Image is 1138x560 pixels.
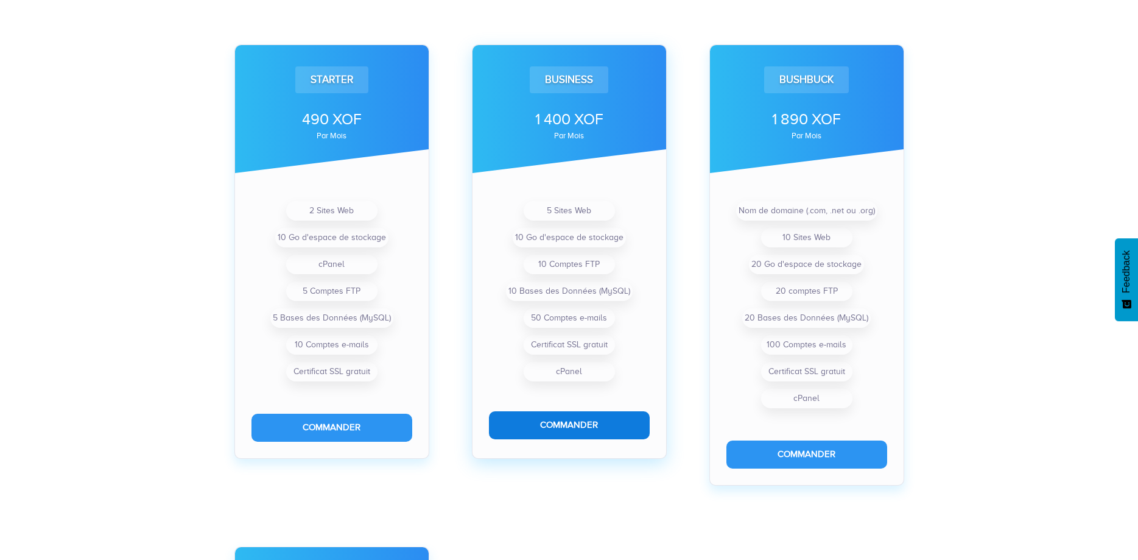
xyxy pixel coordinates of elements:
li: cPanel [761,389,852,408]
div: Bushbuck [764,66,849,93]
li: 5 Bases des Données (MySQL) [270,308,393,328]
div: par mois [489,132,650,140]
li: 10 Comptes FTP [524,255,615,274]
li: 100 Comptes e-mails [761,335,852,355]
div: par mois [251,132,412,140]
li: 20 Go d'espace de stockage [749,255,864,274]
div: par mois [726,132,887,140]
li: cPanel [286,255,378,274]
li: Certificat SSL gratuit [524,335,615,355]
li: 20 Bases des Données (MySQL) [742,308,871,328]
li: Certificat SSL gratuit [286,362,378,381]
div: 1 400 XOF [489,108,650,130]
li: Nom de domaine (.com, .net ou .org) [736,201,877,221]
li: 2 Sites Web [286,201,378,221]
li: Certificat SSL gratuit [761,362,852,381]
button: Feedback - Afficher l’enquête [1115,238,1138,321]
li: 20 comptes FTP [761,282,852,301]
li: 10 Go d'espace de stockage [275,228,388,247]
div: 1 890 XOF [726,108,887,130]
li: 5 Comptes FTP [286,282,378,301]
li: 5 Sites Web [524,201,615,221]
li: 10 Sites Web [761,228,852,247]
button: Commander [489,411,650,439]
button: Commander [726,441,887,468]
div: Business [530,66,608,93]
li: 10 Go d'espace de stockage [513,228,626,247]
button: Commander [251,414,412,441]
span: Feedback [1121,250,1132,293]
li: 10 Bases des Données (MySQL) [506,282,633,301]
li: 10 Comptes e-mails [286,335,378,355]
li: cPanel [524,362,615,381]
div: 490 XOF [251,108,412,130]
div: Starter [295,66,368,93]
li: 50 Comptes e-mails [524,308,615,328]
